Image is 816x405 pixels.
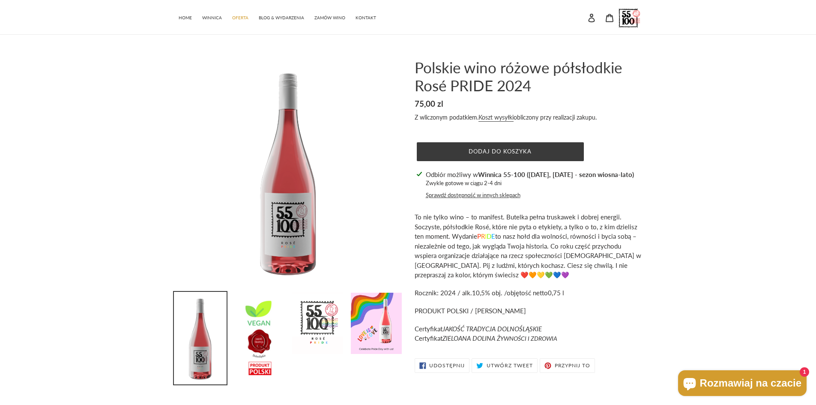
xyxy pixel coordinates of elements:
span: 0,75 l [548,289,564,297]
button: Sprawdź dostępność w innych sklepach [426,191,520,200]
strong: Winnica 55-100 ([DATE], [DATE] - sezon wiosna-lato) [478,171,634,178]
img: Załaduj obraz do przeglądarki galerii, Polskie wino różowe półsłodkie Rosé PRIDE 2024 [174,292,227,384]
em: ZIELOANA DOLINA Ż [442,334,557,342]
span: Utwórz tweet [487,363,533,368]
span: D [487,232,491,240]
span: E [491,232,495,240]
p: PRODUKT POLSKI / [PERSON_NAME] [415,306,642,316]
img: Załaduj obraz do przeglądarki galerii, Polskie wino różowe półsłodkie Rosé PRIDE 2024 [233,292,285,384]
span: ZAMÓW WINO [314,15,345,21]
span: To nie tylko wino – to manifest. Butelka pełna truskawek i dobrej energii. Soczyste, półsłodkie R... [415,213,641,279]
span: 10,5% obj. / [472,289,507,297]
span: R [481,232,485,240]
span: Przypnij to [555,363,591,368]
a: ZAMÓW WINO [310,11,350,23]
span: KONTAKT [356,15,376,21]
h1: Polskie wino różowe półsłodkie Rosé PRIDE 2024 [415,58,642,94]
span: objętość netto [507,289,548,297]
em: JAKOŚĆ TRADYCJA DOLNOŚLĄSKIE [442,325,542,333]
a: HOME [174,11,196,23]
span: Udostępnij [429,363,465,368]
p: Odbiór możliwy w [426,170,634,180]
span: I [485,232,487,240]
div: Z wliczonym podatkiem. obliczony przy realizacji zakupu. [415,113,642,122]
a: KONTAKT [351,11,380,23]
span: OFERTA [232,15,248,21]
a: WINNICA [198,11,226,23]
span: WINNICA [202,15,222,21]
span: BLOG & WYDARZENIA [259,15,304,21]
span: HOME [179,15,192,21]
inbox-online-store-chat: Czat w sklepie online Shopify [676,370,809,398]
span: Rocznik: 2024 / alk. [415,289,472,297]
img: Załaduj obraz do przeglądarki galerii, Polskie wino różowe półsłodkie Rosé PRIDE 2024 [291,292,344,355]
button: Dodaj do koszyka [417,142,584,161]
span: 75,00 zl [415,99,443,108]
span: P [477,232,481,240]
span: YWNOŚCI I ZDROWIA [500,335,557,342]
a: Koszt wysyłki [478,114,514,122]
a: OFERTA [228,11,253,23]
a: BLOG & WYDARZENIA [254,11,308,23]
p: Zwykle gotowe w ciągu 2-4 dni [426,179,634,188]
span: Dodaj do koszyka [469,148,532,155]
img: Załaduj obraz do przeglądarki galerii, Polskie wino różowe półsłodkie Rosé PRIDE 2024 [350,292,403,355]
p: Certyfikat Certyfikat [415,324,642,343]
